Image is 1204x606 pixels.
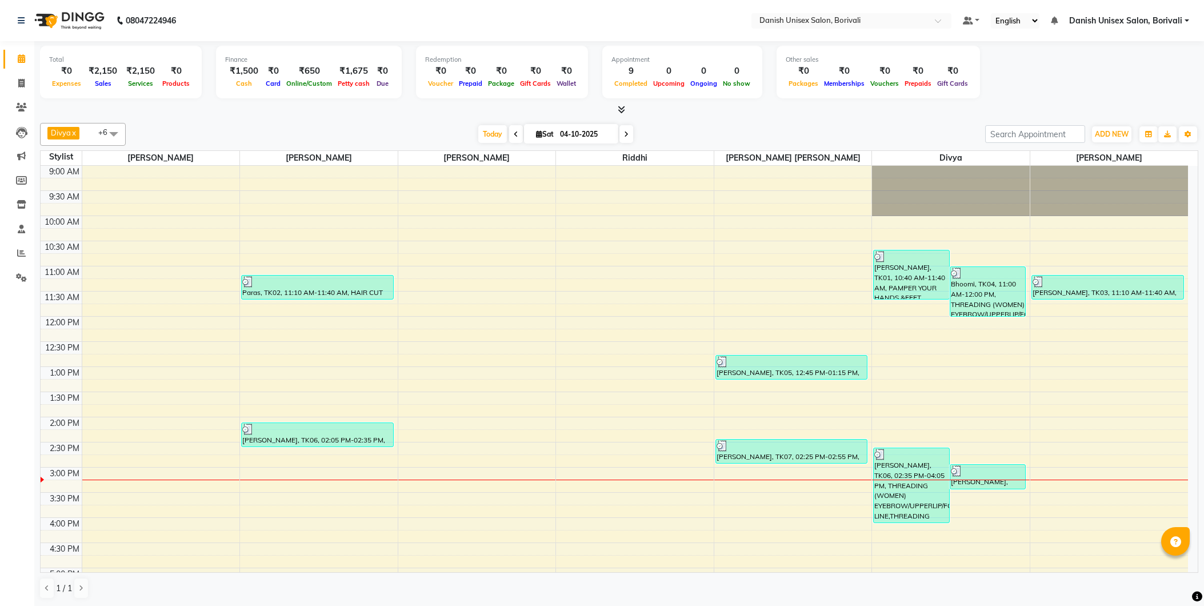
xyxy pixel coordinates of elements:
[867,79,902,87] span: Vouchers
[92,79,114,87] span: Sales
[98,127,116,137] span: +6
[122,65,159,78] div: ₹2,150
[517,65,554,78] div: ₹0
[47,417,82,429] div: 2:00 PM
[41,151,82,163] div: Stylist
[934,79,971,87] span: Gift Cards
[42,216,82,228] div: 10:00 AM
[49,65,84,78] div: ₹0
[425,55,579,65] div: Redemption
[335,65,373,78] div: ₹1,675
[47,493,82,505] div: 3:30 PM
[159,65,193,78] div: ₹0
[554,79,579,87] span: Wallet
[874,448,949,523] div: [PERSON_NAME], TK06, 02:35 PM-04:05 PM, THREADING (WOMEN) EYEBROW/UPPERLIP/FOREHEAD/[GEOGRAPHIC_D...
[1030,151,1188,165] span: [PERSON_NAME]
[611,55,753,65] div: Appointment
[225,55,393,65] div: Finance
[872,151,1030,165] span: Divya
[240,151,398,165] span: [PERSON_NAME]
[47,392,82,404] div: 1:30 PM
[950,267,1025,316] div: Bhoomi, TK04, 11:00 AM-12:00 PM, THREADING (WOMEN) EYEBROW/UPPERLIP/FOREHEAD/CHIN/JAW LINE,THREAD...
[821,65,867,78] div: ₹0
[985,125,1085,143] input: Search Appointment
[786,55,971,65] div: Other sales
[720,79,753,87] span: No show
[716,356,867,379] div: [PERSON_NAME], TK05, 12:45 PM-01:15 PM, HAIR WASH WITH CONDITIONING HAIR WASH BELOW SHOULDER
[263,65,283,78] div: ₹0
[29,5,107,37] img: logo
[874,250,949,299] div: [PERSON_NAME], TK01, 10:40 AM-11:40 AM, PAMPER YOUR HANDS &FEET REGULAR PEDICURE
[556,151,714,165] span: Riddhi
[1095,130,1129,138] span: ADD NEW
[82,151,240,165] span: [PERSON_NAME]
[950,465,1025,489] div: [PERSON_NAME], TK07, 02:55 PM-03:25 PM, THREADING (MEN) EYEBROW / FOREHEAD / NOSE
[42,241,82,253] div: 10:30 AM
[456,79,485,87] span: Prepaid
[485,65,517,78] div: ₹0
[533,130,557,138] span: Sat
[42,266,82,278] div: 11:00 AM
[902,79,934,87] span: Prepaids
[43,317,82,329] div: 12:00 PM
[47,568,82,580] div: 5:00 PM
[47,367,82,379] div: 1:00 PM
[159,79,193,87] span: Products
[611,79,650,87] span: Completed
[786,79,821,87] span: Packages
[650,79,687,87] span: Upcoming
[425,79,456,87] span: Voucher
[125,79,156,87] span: Services
[47,518,82,530] div: 4:00 PM
[373,65,393,78] div: ₹0
[821,79,867,87] span: Memberships
[934,65,971,78] div: ₹0
[374,79,391,87] span: Due
[687,79,720,87] span: Ongoing
[1092,126,1131,142] button: ADD NEW
[283,79,335,87] span: Online/Custom
[398,151,556,165] span: [PERSON_NAME]
[242,276,393,299] div: Paras, TK02, 11:10 AM-11:40 AM, HAIR CUT (MEN) BY STYLIST
[56,583,72,595] span: 1 / 1
[714,151,872,165] span: [PERSON_NAME] [PERSON_NAME]
[650,65,687,78] div: 0
[611,65,650,78] div: 9
[687,65,720,78] div: 0
[51,128,71,137] span: Divya
[225,65,263,78] div: ₹1,500
[43,342,82,354] div: 12:30 PM
[1156,560,1193,595] iframe: chat widget
[242,423,393,446] div: [PERSON_NAME], TK06, 02:05 PM-02:35 PM, HAIR CUT (WOMEN) BY STYLIST
[425,65,456,78] div: ₹0
[84,65,122,78] div: ₹2,150
[456,65,485,78] div: ₹0
[902,65,934,78] div: ₹0
[47,468,82,480] div: 3:00 PM
[1069,15,1182,27] span: Danish Unisex Salon, Borivali
[720,65,753,78] div: 0
[47,543,82,555] div: 4:30 PM
[867,65,902,78] div: ₹0
[49,55,193,65] div: Total
[478,125,507,143] span: Today
[517,79,554,87] span: Gift Cards
[335,79,373,87] span: Petty cash
[786,65,821,78] div: ₹0
[233,79,255,87] span: Cash
[557,126,614,143] input: 2025-10-04
[49,79,84,87] span: Expenses
[47,191,82,203] div: 9:30 AM
[71,128,76,137] a: x
[47,166,82,178] div: 9:00 AM
[42,292,82,304] div: 11:30 AM
[485,79,517,87] span: Package
[263,79,283,87] span: Card
[283,65,335,78] div: ₹650
[126,5,176,37] b: 08047224946
[47,442,82,454] div: 2:30 PM
[554,65,579,78] div: ₹0
[1032,276,1183,299] div: [PERSON_NAME], TK03, 11:10 AM-11:40 AM, HAIR CUT (MEN) BY STYLIST
[716,440,867,463] div: [PERSON_NAME], TK07, 02:25 PM-02:55 PM, HAIR CUT (WOMEN) BY STYLIST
